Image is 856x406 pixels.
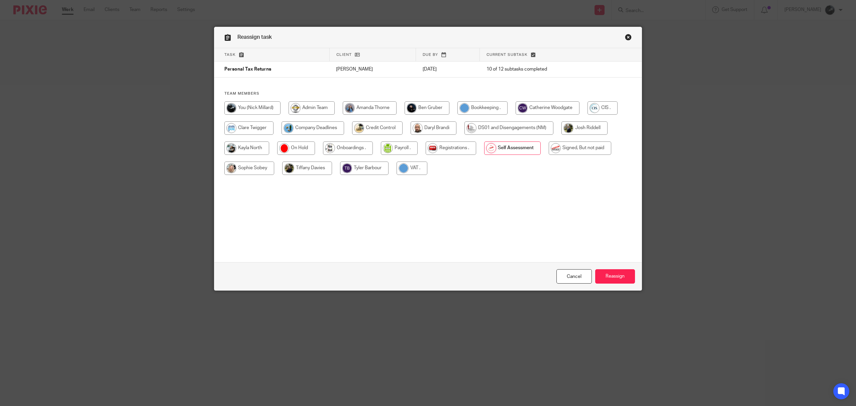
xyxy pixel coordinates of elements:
span: Personal Tax Returns [224,67,271,72]
a: Close this dialog window [625,34,632,43]
span: Reassign task [237,34,272,40]
h4: Team members [224,91,632,96]
span: Current subtask [487,53,528,57]
span: Due by [423,53,438,57]
a: Close this dialog window [556,269,592,284]
p: [PERSON_NAME] [336,66,409,73]
input: Reassign [595,269,635,284]
td: 10 of 12 subtasks completed [480,62,607,78]
p: [DATE] [423,66,473,73]
span: Task [224,53,236,57]
span: Client [336,53,352,57]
